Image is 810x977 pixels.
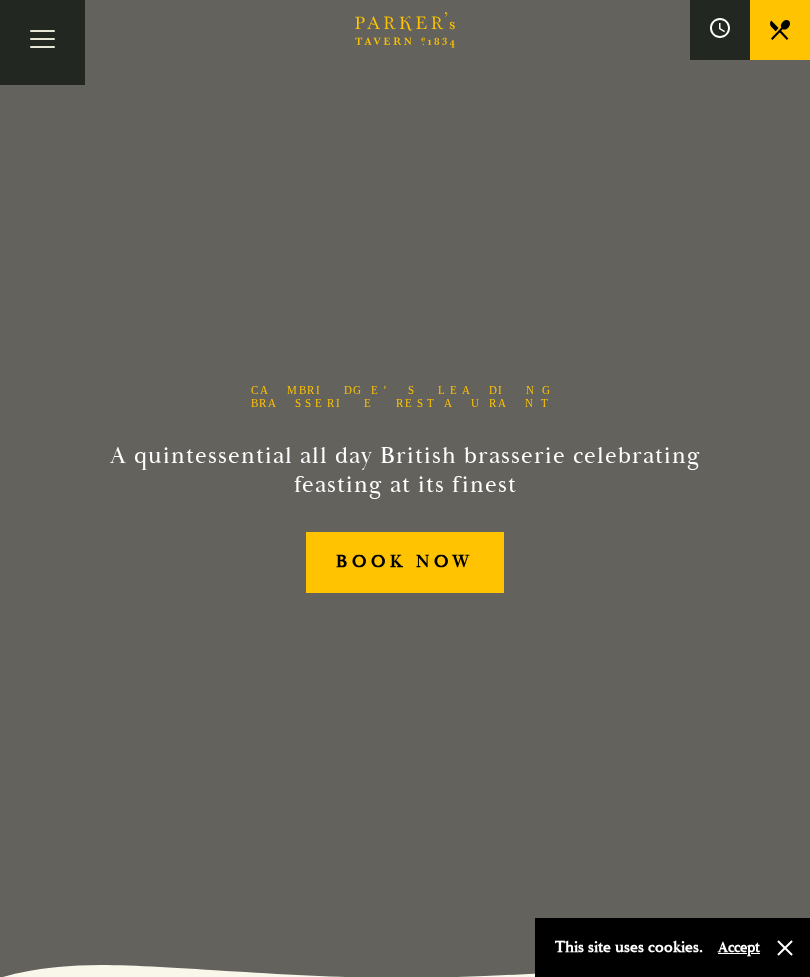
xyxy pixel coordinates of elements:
[220,384,590,410] h1: Cambridge’s Leading Brasserie Restaurant
[555,933,703,962] p: This site uses cookies.
[718,938,760,957] button: Accept
[775,938,795,958] button: Close and accept
[306,532,505,593] a: BOOK NOW
[109,442,701,500] h2: A quintessential all day British brasserie celebrating feasting at its finest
